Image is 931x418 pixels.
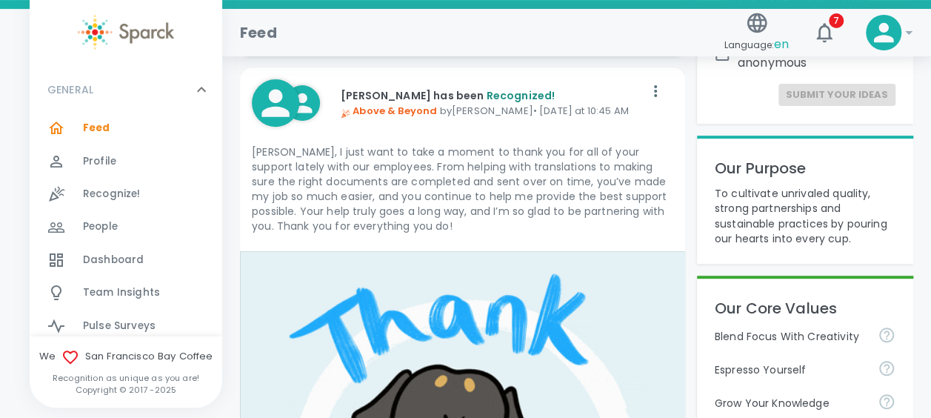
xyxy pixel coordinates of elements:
a: People [30,210,222,243]
span: Dashboard [83,253,144,268]
svg: Follow your curiosity and learn together [878,393,895,411]
svg: Achieve goals today and innovate for tomorrow [878,326,895,344]
p: by [PERSON_NAME] • [DATE] at 10:45 AM [341,104,644,119]
span: People [83,219,118,234]
span: We San Francisco Bay Coffee [30,348,222,366]
div: GENERAL [30,112,222,348]
p: Blend Focus With Creativity [715,329,866,344]
p: [PERSON_NAME] has been [341,88,644,103]
span: Language: [724,35,789,55]
p: Our Purpose [715,156,895,180]
a: Team Insights [30,276,222,309]
span: Profile [83,154,116,169]
p: Recognition as unique as you are! [30,372,222,384]
span: 7 [829,13,844,28]
p: To cultivate unrivaled quality, strong partnerships and sustainable practices by pouring our hear... [715,186,895,245]
button: 7 [807,15,842,50]
span: Feed [83,121,110,136]
span: Above & Beyond [341,104,437,118]
img: Sparck logo [78,15,174,50]
svg: Share your voice and your ideas [878,359,895,377]
a: Profile [30,145,222,178]
span: Recognized! [486,88,555,103]
p: Copyright © 2017 - 2025 [30,384,222,396]
a: Pulse Surveys [30,310,222,342]
button: Language:en [718,7,795,59]
p: Our Core Values [715,296,895,320]
a: Sparck logo [30,15,222,50]
p: [PERSON_NAME], I just want to take a moment to thank you for all of your support lately with our ... [252,145,673,233]
a: Feed [30,112,222,145]
span: Recognize! [83,187,141,202]
p: GENERAL [47,82,93,97]
a: Dashboard [30,244,222,276]
div: GENERAL [30,67,222,112]
p: Espresso Yourself [715,362,866,377]
p: Grow Your Knowledge [715,396,866,411]
h1: Feed [240,21,277,44]
span: Team Insights [83,285,160,300]
a: Recognize! [30,178,222,210]
span: Pulse Surveys [83,319,156,334]
span: en [774,36,789,53]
